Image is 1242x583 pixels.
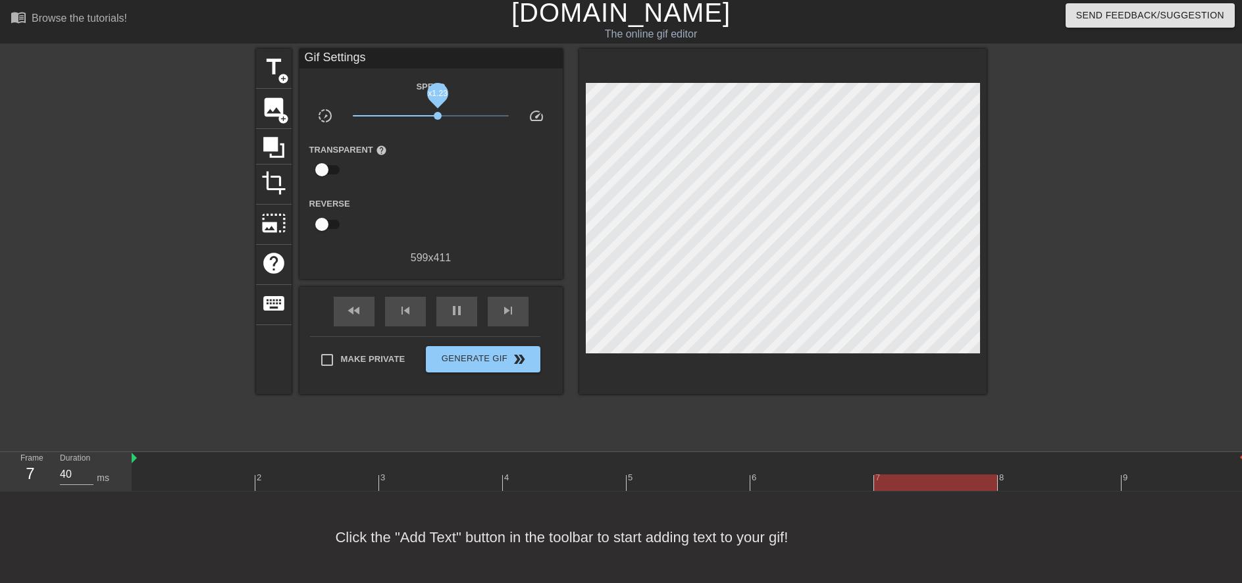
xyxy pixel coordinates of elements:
[32,13,127,24] div: Browse the tutorials!
[261,291,286,316] span: keyboard
[11,9,127,30] a: Browse the tutorials!
[261,170,286,195] span: crop
[341,353,405,366] span: Make Private
[1123,471,1130,484] div: 9
[511,351,527,367] span: double_arrow
[628,471,635,484] div: 5
[416,80,445,93] label: Speed
[60,455,90,463] label: Duration
[504,471,511,484] div: 4
[752,471,759,484] div: 6
[875,471,883,484] div: 7
[257,471,264,484] div: 2
[999,471,1006,484] div: 8
[431,351,534,367] span: Generate Gif
[261,55,286,80] span: title
[376,145,387,156] span: help
[309,197,350,211] label: Reverse
[309,143,387,157] label: Transparent
[1076,7,1224,24] span: Send Feedback/Suggestion
[261,251,286,276] span: help
[500,303,516,318] span: skip_next
[11,9,26,25] span: menu_book
[299,49,563,68] div: Gif Settings
[299,250,563,266] div: 599 x 411
[261,95,286,120] span: image
[529,108,544,124] span: speed
[428,88,448,97] span: x1.23
[426,346,540,372] button: Generate Gif
[261,211,286,236] span: photo_size_select_large
[278,113,289,124] span: add_circle
[421,26,881,42] div: The online gif editor
[20,462,40,486] div: 7
[449,303,465,318] span: pause
[278,73,289,84] span: add_circle
[380,471,388,484] div: 3
[11,452,50,490] div: Frame
[1066,3,1235,28] button: Send Feedback/Suggestion
[317,108,333,124] span: slow_motion_video
[398,303,413,318] span: skip_previous
[346,303,362,318] span: fast_rewind
[97,471,109,485] div: ms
